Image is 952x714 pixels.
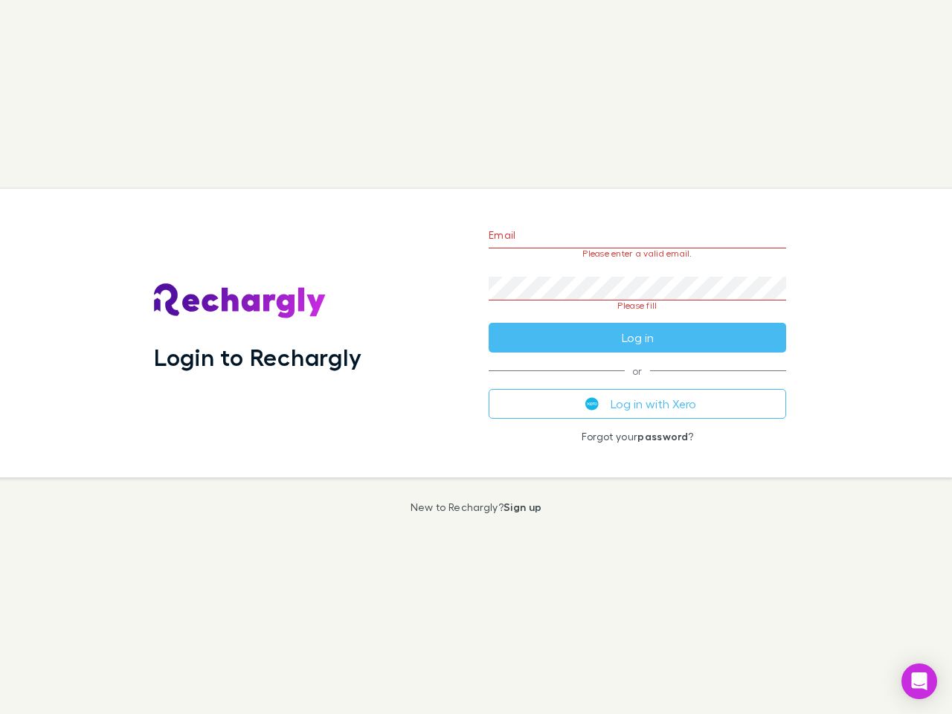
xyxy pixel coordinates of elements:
p: Forgot your ? [489,431,786,443]
div: Open Intercom Messenger [901,663,937,699]
a: password [637,430,688,443]
img: Xero's logo [585,397,599,411]
p: Please enter a valid email. [489,248,786,259]
button: Log in [489,323,786,353]
h1: Login to Rechargly [154,343,361,371]
img: Rechargly's Logo [154,283,327,319]
p: Please fill [489,300,786,311]
a: Sign up [504,501,541,513]
button: Log in with Xero [489,389,786,419]
span: or [489,370,786,371]
p: New to Rechargly? [411,501,542,513]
